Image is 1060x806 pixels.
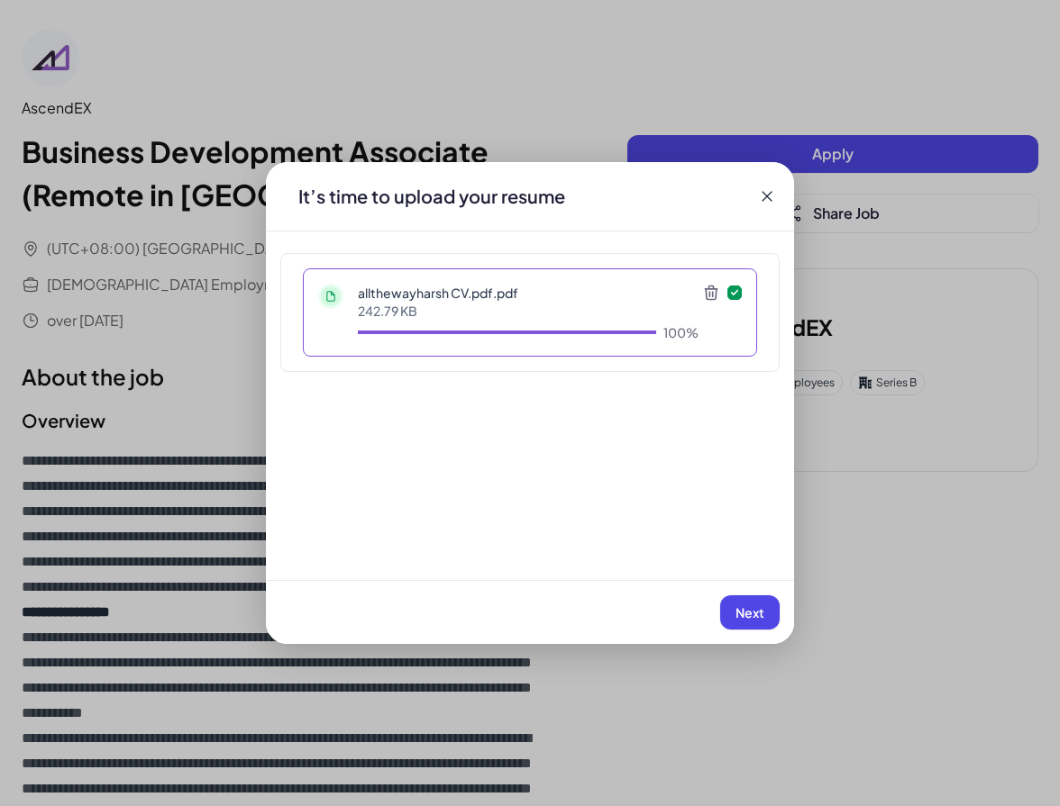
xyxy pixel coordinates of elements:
p: allthewayharsh CV.pdf.pdf [358,284,699,302]
span: Next [736,604,764,620]
div: It’s time to upload your resume [284,184,580,209]
div: 100% [663,323,699,341]
p: 242.79 KB [358,302,699,320]
button: Next [720,595,780,629]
